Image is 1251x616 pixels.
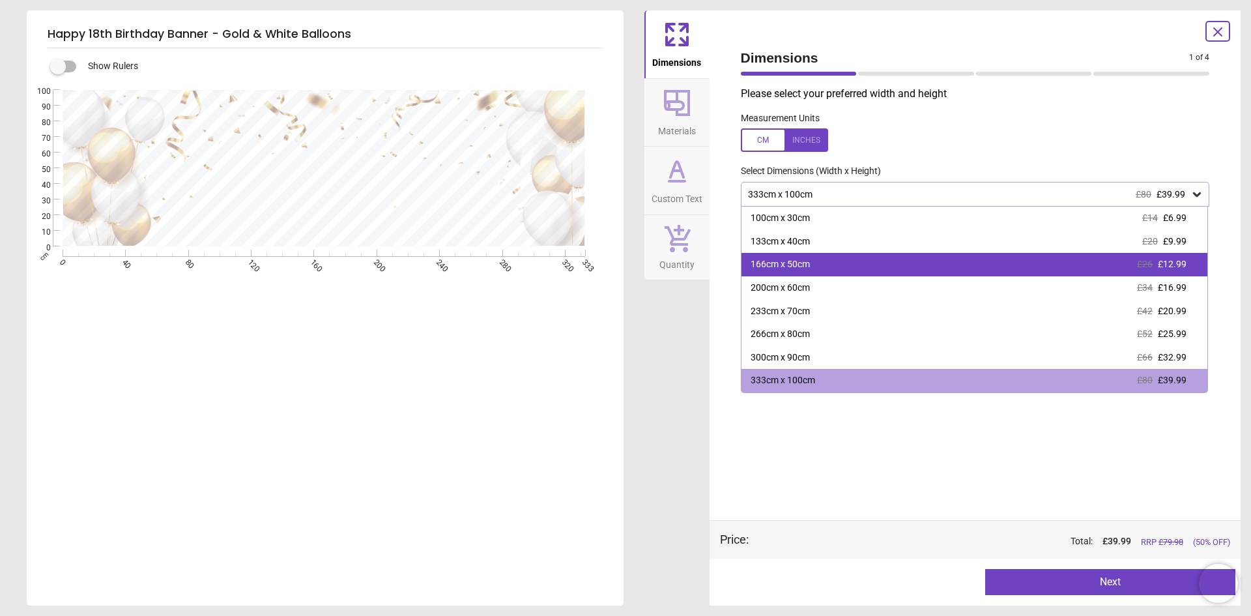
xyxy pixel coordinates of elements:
span: 100 [26,86,51,97]
span: £26 [1137,259,1153,269]
div: 133cm x 40cm [751,235,810,248]
span: 1 of 4 [1189,52,1209,63]
span: (50% OFF) [1193,536,1230,548]
span: 70 [26,133,51,144]
label: Measurement Units [741,112,820,125]
h5: Happy 18th Birthday Banner - Gold & White Balloons [48,21,603,48]
span: £42 [1137,306,1153,316]
label: Select Dimensions (Width x Height) [730,165,881,178]
span: £34 [1137,282,1153,293]
span: £80 [1137,375,1153,385]
span: 50 [26,164,51,175]
iframe: Brevo live chat [1199,564,1238,603]
span: £32.99 [1158,352,1186,362]
span: £ [1102,535,1131,548]
div: 200cm x 60cm [751,282,810,295]
span: £25.99 [1158,329,1186,339]
div: Show Rulers [58,59,624,74]
div: 333cm x 100cm [751,374,815,387]
span: £52 [1137,329,1153,339]
span: £ 79.98 [1158,537,1183,547]
div: 300cm x 90cm [751,351,810,364]
button: Next [985,569,1235,595]
span: 20 [26,211,51,222]
span: £16.99 [1158,282,1186,293]
div: 166cm x 50cm [751,258,810,271]
span: 0 [26,242,51,254]
span: RRP [1141,536,1183,548]
span: 40 [26,180,51,191]
div: 333cm x 100cm [747,189,1191,200]
div: 233cm x 70cm [751,305,810,318]
span: Dimensions [741,48,1190,67]
span: £39.99 [1157,189,1185,199]
span: Dimensions [652,50,701,70]
div: Price : [720,531,749,548]
span: Materials [658,119,696,138]
span: £6.99 [1163,213,1186,223]
span: Custom Text [652,186,702,206]
span: 39.99 [1108,536,1131,546]
button: Quantity [644,215,710,280]
span: £12.99 [1158,259,1186,269]
span: £66 [1137,352,1153,362]
span: £39.99 [1158,375,1186,385]
span: £80 [1136,189,1151,199]
div: Total: [768,535,1231,548]
p: Please select your preferred width and height [741,87,1220,101]
span: 60 [26,149,51,160]
div: 100cm x 30cm [751,212,810,225]
span: 90 [26,102,51,113]
span: 30 [26,196,51,207]
button: Custom Text [644,147,710,214]
button: Materials [644,79,710,147]
span: Quantity [659,252,695,272]
button: Dimensions [644,10,710,78]
div: 266cm x 80cm [751,328,810,341]
span: 80 [26,117,51,128]
span: £14 [1142,213,1158,223]
span: £20.99 [1158,306,1186,316]
span: £9.99 [1163,236,1186,246]
span: 10 [26,227,51,238]
span: £20 [1142,236,1158,246]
